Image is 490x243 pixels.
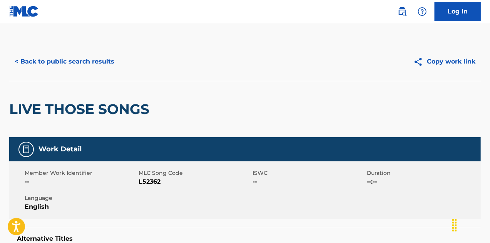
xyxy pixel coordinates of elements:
[25,202,137,211] span: English
[415,4,430,19] div: Help
[139,169,251,177] span: MLC Song Code
[9,101,153,118] h2: LIVE THOSE SONGS
[253,177,365,186] span: --
[9,6,39,17] img: MLC Logo
[413,57,427,67] img: Copy work link
[408,52,481,71] button: Copy work link
[9,52,120,71] button: < Back to public search results
[25,177,137,186] span: --
[38,145,82,154] h5: Work Detail
[25,169,137,177] span: Member Work Identifier
[367,169,479,177] span: Duration
[17,235,473,243] h5: Alternative Titles
[398,7,407,16] img: search
[22,145,31,154] img: Work Detail
[25,194,137,202] span: Language
[253,169,365,177] span: ISWC
[395,4,410,19] a: Public Search
[418,7,427,16] img: help
[367,177,479,186] span: --:--
[139,177,251,186] span: L52362
[452,206,490,243] iframe: Chat Widget
[435,2,481,21] a: Log In
[448,214,461,237] div: Drag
